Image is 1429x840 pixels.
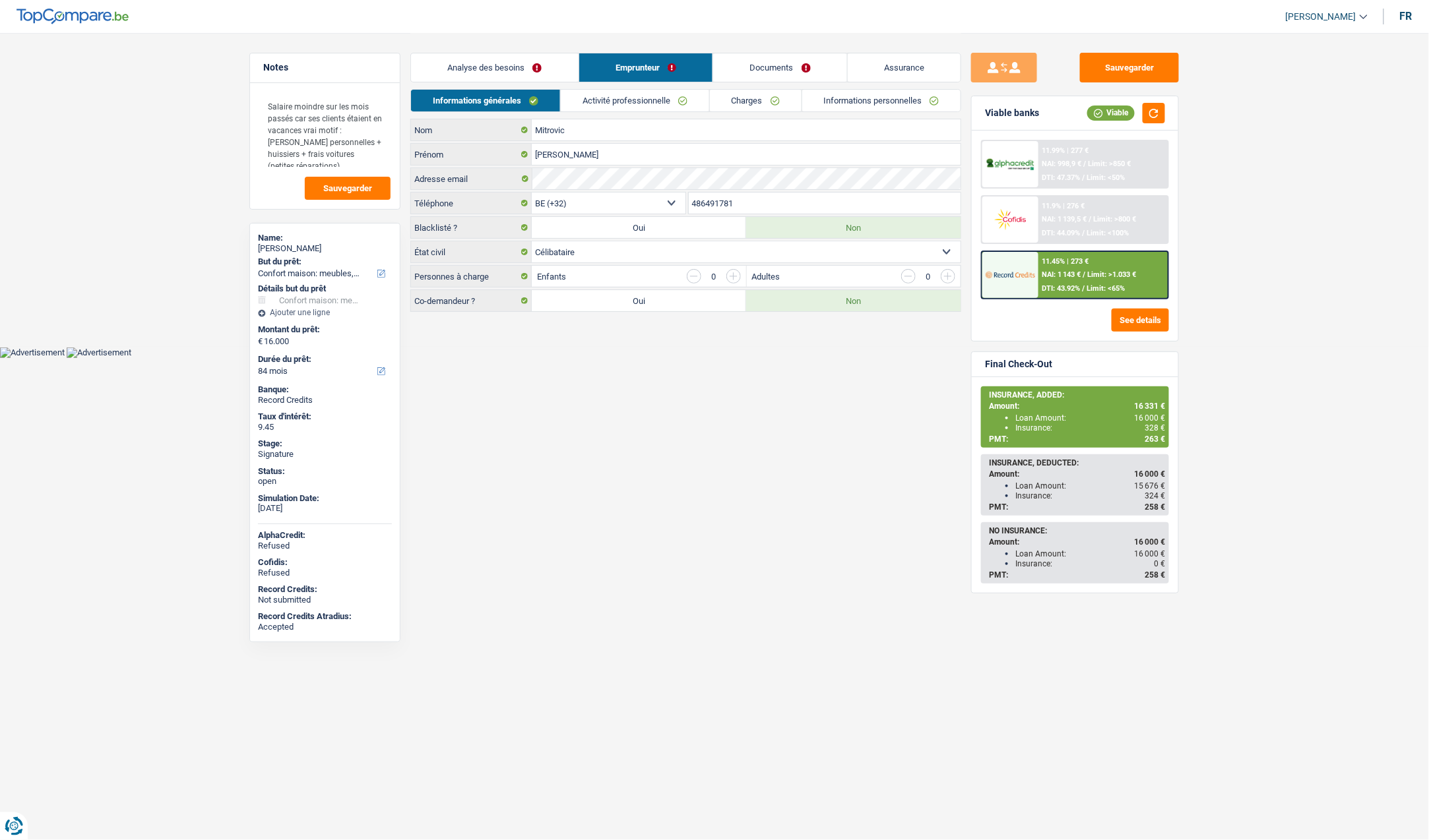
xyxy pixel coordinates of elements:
span: Limit: >1.033 € [1088,270,1137,279]
span: 324 € [1145,491,1165,500]
div: Amount: [989,537,1165,547]
div: 9.45 [258,422,392,433]
span: DTI: 43.92% [1042,284,1081,293]
div: Record Credits: [258,584,392,595]
label: Nom [411,119,532,140]
div: AlphaCredit: [258,530,392,541]
span: Sauvegarder [323,184,372,193]
div: 0 [708,272,720,281]
div: Refused [258,568,392,578]
label: Co-demandeur ? [411,290,532,311]
div: PMT: [989,435,1165,444]
img: TopCompare Logo [16,9,129,24]
div: Stage: [258,438,392,449]
div: PMT: [989,502,1165,512]
div: 11.45% | 273 € [1042,257,1089,266]
span: / [1084,160,1087,168]
button: Sauvegarder [1080,53,1179,82]
div: Loan Amount: [1015,413,1165,423]
span: 258 € [1145,502,1165,512]
span: / [1083,173,1085,182]
span: 263 € [1145,435,1165,444]
div: 11.9% | 276 € [1042,202,1085,210]
span: 16 000 € [1134,549,1165,558]
span: 15 676 € [1134,481,1165,491]
button: See details [1112,309,1169,332]
span: € [258,336,263,347]
label: Non [746,217,961,238]
img: Record Credits [986,262,1034,287]
div: Loan Amount: [1015,481,1165,491]
label: Oui [532,290,746,311]
input: 401020304 [689,193,961,214]
img: Advertisement [67,347,131,358]
a: Informations générales [411,90,560,111]
div: PMT: [989,570,1165,580]
span: Limit: >800 € [1094,215,1137,224]
div: Viable [1087,105,1135,120]
label: Montant du prêt: [258,324,389,335]
a: Documents [713,53,847,82]
label: Durée du prêt: [258,354,389,365]
div: [DATE] [258,503,392,514]
span: / [1083,284,1085,293]
a: Emprunteur [579,53,713,82]
div: INSURANCE, DEDUCTED: [989,458,1165,467]
div: Taux d'intérêt: [258,411,392,422]
button: Sauvegarder [305,177,391,200]
span: Limit: <50% [1087,173,1126,182]
div: Banque: [258,384,392,395]
span: Limit: >850 € [1089,160,1131,168]
div: Loan Amount: [1015,549,1165,558]
label: Oui [532,217,746,238]
a: Analyse des besoins [411,53,579,82]
span: / [1083,270,1086,279]
label: Non [746,290,961,311]
div: 11.99% | 277 € [1042,146,1089,155]
div: [PERSON_NAME] [258,243,392,254]
div: Cofidis: [258,557,392,568]
div: Insurance: [1015,559,1165,568]
span: NAI: 1 139,5 € [1042,215,1087,224]
span: NAI: 998,9 € [1042,160,1082,168]
label: Personnes à charge [411,266,532,287]
div: Record Credits Atradius: [258,611,392,622]
span: 16 000 € [1134,469,1165,479]
h5: Notes [263,62,387,73]
div: open [258,476,392,487]
div: Insurance: [1015,491,1165,500]
div: Status: [258,466,392,477]
div: Final Check-Out [985,359,1052,370]
div: Accepted [258,622,392,632]
span: 328 € [1145,423,1165,433]
div: Détails but du prêt [258,284,392,294]
span: 16 000 € [1134,413,1165,423]
span: DTI: 44.09% [1042,229,1081,237]
div: Not submitted [258,595,392,605]
img: AlphaCredit [986,157,1034,172]
span: 0 € [1154,559,1165,568]
div: Record Credits [258,395,392,405]
div: Amount: [989,469,1165,479]
label: État civil [411,241,532,262]
div: NO INSURANCE: [989,526,1165,535]
label: Blacklisté ? [411,217,532,238]
img: Cofidis [986,207,1034,231]
div: Simulation Date: [258,493,392,504]
div: Signature [258,449,392,460]
label: Adresse email [411,168,532,189]
a: Charges [710,90,802,111]
div: fr [1400,10,1413,22]
div: Insurance: [1015,423,1165,433]
a: [PERSON_NAME] [1275,6,1368,28]
span: Limit: <100% [1087,229,1129,237]
div: Amount: [989,402,1165,411]
div: INSURANCE, ADDED: [989,390,1165,400]
label: Prénom [411,144,532,165]
span: 16 331 € [1134,402,1165,411]
label: Enfants [537,272,566,281]
a: Assurance [848,53,961,82]
span: 258 € [1145,570,1165,580]
div: Ajouter une ligne [258,308,392,317]
span: / [1089,215,1092,224]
